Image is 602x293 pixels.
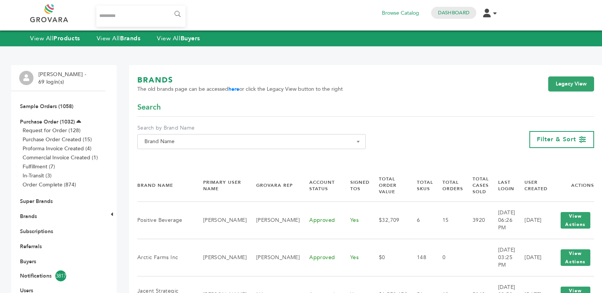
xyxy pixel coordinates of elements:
[120,34,140,43] strong: Brands
[55,270,66,281] span: 3817
[23,154,98,161] a: Commercial Invoice Created (1)
[463,169,489,201] th: Total Cases Sold
[247,169,300,201] th: Grovara Rep
[194,201,247,239] td: [PERSON_NAME]
[247,201,300,239] td: [PERSON_NAME]
[341,239,369,276] td: Yes
[23,163,55,170] a: Fulfillment (7)
[96,6,185,27] input: Search...
[228,85,239,93] a: here
[369,239,407,276] td: $0
[515,169,547,201] th: User Created
[141,136,362,147] span: Brand Name
[137,124,366,132] label: Search by Brand Name
[38,71,88,85] li: [PERSON_NAME] - 69 login(s)
[438,9,470,16] a: Dashboard
[489,239,515,276] td: [DATE] 03:25 PM
[137,239,194,276] td: Arctic Farms Inc
[548,76,594,92] a: Legacy View
[194,239,247,276] td: [PERSON_NAME]
[23,172,52,179] a: In-Transit (3)
[300,169,341,201] th: Account Status
[30,34,80,43] a: View AllProducts
[97,34,141,43] a: View AllBrands
[433,239,463,276] td: 0
[489,169,515,201] th: Last Login
[561,212,590,229] button: View Actions
[194,169,247,201] th: Primary User Name
[20,243,42,250] a: Referrals
[407,169,433,201] th: Total SKUs
[515,201,547,239] td: [DATE]
[433,201,463,239] td: 15
[407,201,433,239] td: 6
[247,239,300,276] td: [PERSON_NAME]
[137,102,161,113] span: Search
[137,75,343,85] h1: BRANDS
[463,201,489,239] td: 3920
[20,118,75,125] a: Purchase Order (1032)
[137,169,194,201] th: Brand Name
[382,9,419,17] a: Browse Catalog
[23,145,91,152] a: Proforma Invoice Created (4)
[561,249,590,266] button: View Actions
[300,239,341,276] td: Approved
[181,34,200,43] strong: Buyers
[19,71,33,85] img: profile.png
[20,258,36,265] a: Buyers
[20,198,53,205] a: Super Brands
[137,134,366,149] span: Brand Name
[20,213,37,220] a: Brands
[300,201,341,239] td: Approved
[137,201,194,239] td: Positive Beverage
[433,169,463,201] th: Total Orders
[341,169,369,201] th: Signed TOS
[547,169,594,201] th: Actions
[537,135,576,143] span: Filter & Sort
[489,201,515,239] td: [DATE] 06:26 PM
[23,127,81,134] a: Request for Order (128)
[23,136,92,143] a: Purchase Order Created (15)
[407,239,433,276] td: 148
[369,169,407,201] th: Total Order Value
[137,85,343,93] span: The old brands page can be accessed or click the Legacy View button to the right
[23,181,76,188] a: Order Complete (874)
[20,270,97,281] a: Notifications3817
[53,34,80,43] strong: Products
[341,201,369,239] td: Yes
[515,239,547,276] td: [DATE]
[20,103,73,110] a: Sample Orders (1058)
[20,228,53,235] a: Subscriptions
[369,201,407,239] td: $32,709
[157,34,200,43] a: View AllBuyers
